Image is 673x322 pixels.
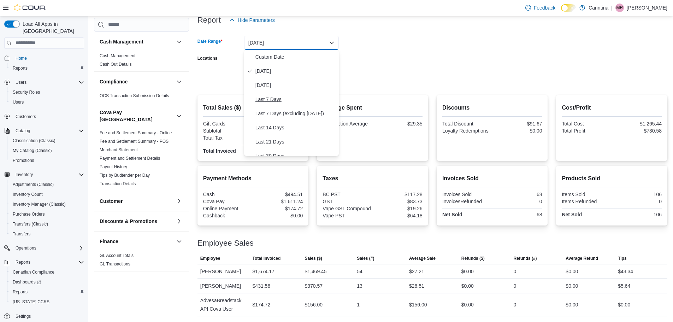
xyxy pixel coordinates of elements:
div: Vape PST [323,213,371,218]
button: Users [1,77,87,87]
div: Items Refunded [562,199,610,204]
a: Fee and Settlement Summary - POS [100,139,169,144]
strong: Total Invoiced [203,148,236,154]
a: Fee and Settlement Summary - Online [100,130,172,135]
button: Cash Management [100,38,173,45]
div: 0 [613,199,662,204]
div: InvoicesRefunded [442,199,491,204]
span: Inventory Manager (Classic) [10,200,84,209]
span: Feedback [534,4,555,11]
button: Home [1,53,87,63]
h2: Average Spent [323,104,423,112]
h2: Taxes [323,174,423,183]
button: Operations [13,244,39,252]
span: Merchant Statement [100,147,138,153]
a: Dashboards [7,277,87,287]
button: Customer [175,197,183,205]
span: Last 30 Days [255,152,336,160]
input: Dark Mode [561,4,576,12]
button: Reports [1,257,87,267]
span: Adjustments (Classic) [13,182,54,187]
span: Settings [16,314,31,319]
span: Users [16,80,26,85]
span: My Catalog (Classic) [13,148,52,153]
span: Fee and Settlement Summary - Online [100,130,172,136]
div: $370.57 [305,282,323,290]
span: Home [16,55,27,61]
span: Average Refund [566,256,598,261]
div: Invoices Sold [442,192,491,197]
a: Reports [10,288,30,296]
div: $494.51 [254,192,303,197]
div: $43.34 [618,267,633,276]
button: Reports [7,63,87,73]
div: GST [323,199,371,204]
button: Promotions [7,156,87,165]
img: Cova [14,4,46,11]
button: Inventory Count [7,189,87,199]
div: -$91.67 [494,121,542,127]
span: Payment and Settlement Details [100,156,160,161]
div: 68 [494,212,542,217]
span: My Catalog (Classic) [10,146,84,155]
button: Settings [1,311,87,321]
div: $117.28 [374,192,423,197]
span: Catalog [16,128,30,134]
a: GL Transactions [100,262,130,267]
span: Refunds ($) [461,256,485,261]
strong: Net Sold [562,212,582,217]
span: Last 14 Days [255,123,336,132]
button: Reports [7,287,87,297]
a: Security Roles [10,88,43,96]
button: Security Roles [7,87,87,97]
span: Reports [13,289,28,295]
div: Compliance [94,92,189,103]
div: Loyalty Redemptions [442,128,491,134]
button: Discounts & Promotions [100,218,173,225]
div: $0.00 [566,282,578,290]
div: 106 [613,192,662,197]
span: Sales (#) [357,256,374,261]
button: Operations [1,243,87,253]
button: Classification (Classic) [7,136,87,146]
span: Security Roles [10,88,84,96]
span: Reports [10,64,84,72]
div: $83.73 [374,199,423,204]
div: 68 [494,192,542,197]
a: My Catalog (Classic) [10,146,55,155]
button: Finance [100,238,173,245]
div: [PERSON_NAME] [197,264,250,279]
span: Total Invoiced [253,256,281,261]
p: | [611,4,613,12]
h3: Compliance [100,78,128,85]
div: Gift Cards [203,121,252,127]
div: $29.35 [374,121,423,127]
span: Refunds (#) [514,256,537,261]
span: Canadian Compliance [13,269,54,275]
span: Sales ($) [305,256,322,261]
div: $0.00 [566,300,578,309]
span: GL Account Totals [100,253,134,258]
div: [PERSON_NAME] [197,279,250,293]
div: AdvesaBreadstack API Cova User [197,293,250,316]
div: $1,265.44 [613,121,662,127]
a: OCS Transaction Submission Details [100,93,169,98]
span: Transfers [10,230,84,238]
div: $1,469.45 [305,267,326,276]
a: Adjustments (Classic) [10,180,57,189]
strong: Net Sold [442,212,462,217]
h3: Employee Sales [197,239,254,247]
a: Users [10,98,26,106]
span: MR [616,4,623,12]
button: [DATE] [244,36,339,50]
a: Inventory Manager (Classic) [10,200,69,209]
div: Total Cost [562,121,610,127]
button: Catalog [1,126,87,136]
div: $0.00 [461,300,474,309]
button: My Catalog (Classic) [7,146,87,156]
div: Vape GST Compound [323,206,371,211]
a: Cash Out Details [100,62,132,67]
div: $431.58 [253,282,271,290]
div: Matthew Reddy [615,4,624,12]
p: [PERSON_NAME] [627,4,667,12]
